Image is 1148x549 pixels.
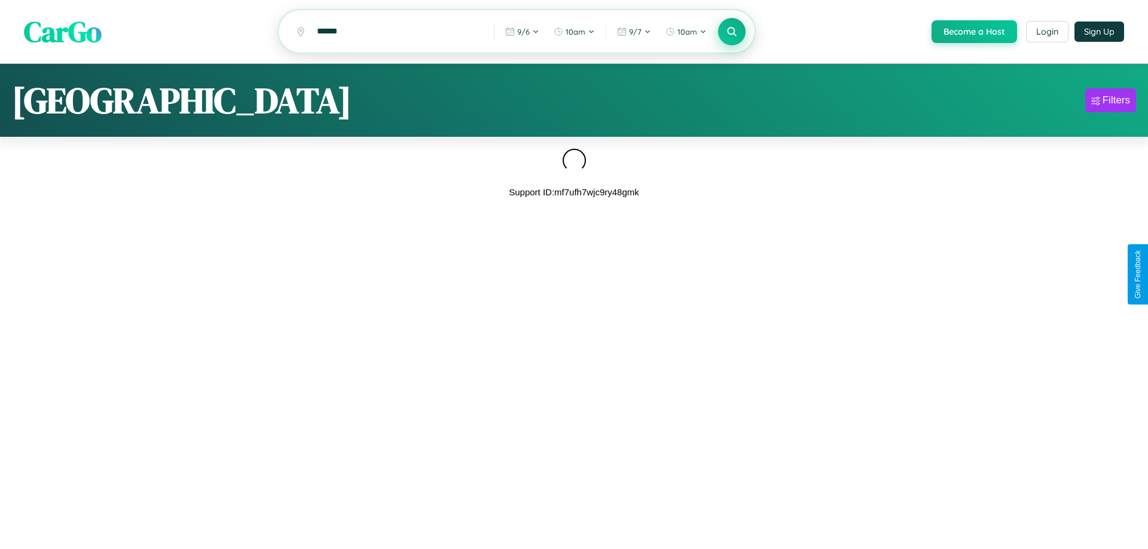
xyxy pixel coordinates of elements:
button: 10am [660,22,713,41]
button: Filters [1085,88,1136,112]
div: Filters [1103,94,1130,106]
button: 10am [548,22,601,41]
button: Become a Host [932,20,1017,43]
div: Give Feedback [1134,250,1142,299]
p: Support ID: mf7ufh7wjc9ry48gmk [509,184,639,200]
span: 9 / 7 [629,27,642,36]
button: 9/6 [499,22,545,41]
span: 10am [566,27,585,36]
button: Login [1026,21,1068,42]
button: 9/7 [611,22,657,41]
span: 9 / 6 [517,27,530,36]
button: Sign Up [1074,22,1124,42]
span: 10am [677,27,697,36]
span: CarGo [24,12,102,51]
h1: [GEOGRAPHIC_DATA] [12,76,352,125]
